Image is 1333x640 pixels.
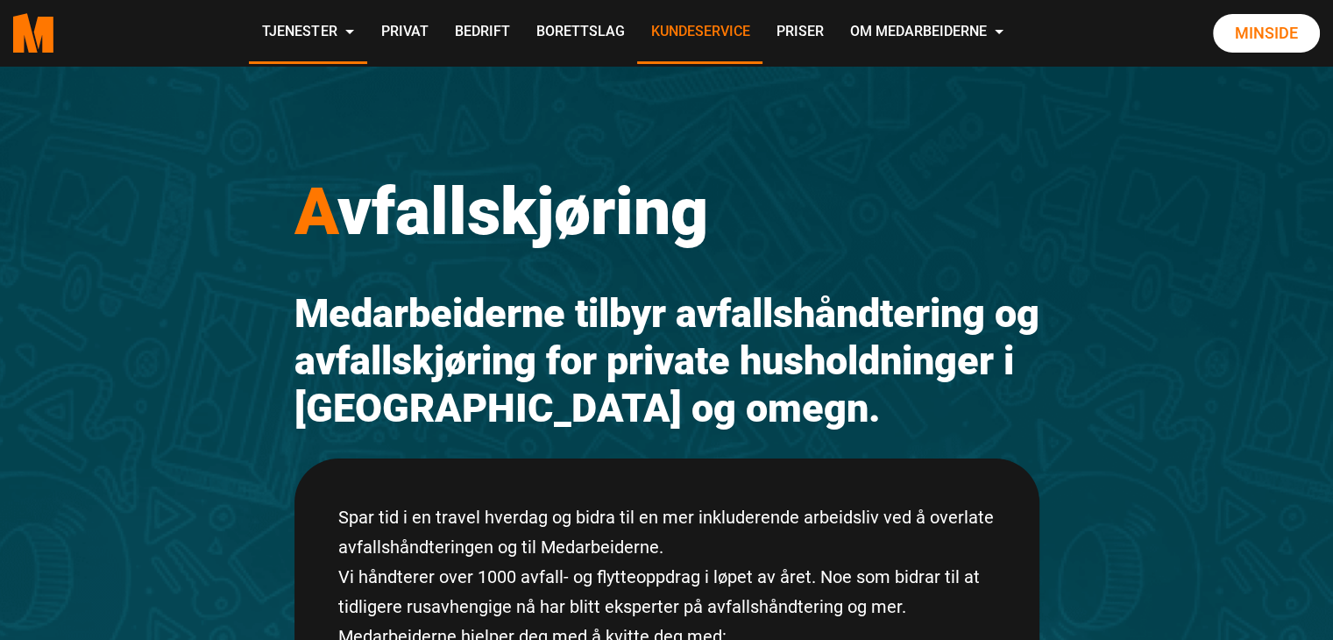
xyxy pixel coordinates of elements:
[762,2,836,64] a: Priser
[836,2,1017,64] a: Om Medarbeiderne
[249,2,367,64] a: Tjenester
[637,2,762,64] a: Kundeservice
[367,2,441,64] a: Privat
[522,2,637,64] a: Borettslag
[441,2,522,64] a: Bedrift
[294,172,1039,251] h1: vfallskjøring
[294,173,337,250] span: A
[294,290,1039,432] h2: Medarbeiderne tilbyr avfallshåndtering og avfallskjøring for private husholdninger i [GEOGRAPHIC_...
[1213,14,1320,53] a: Minside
